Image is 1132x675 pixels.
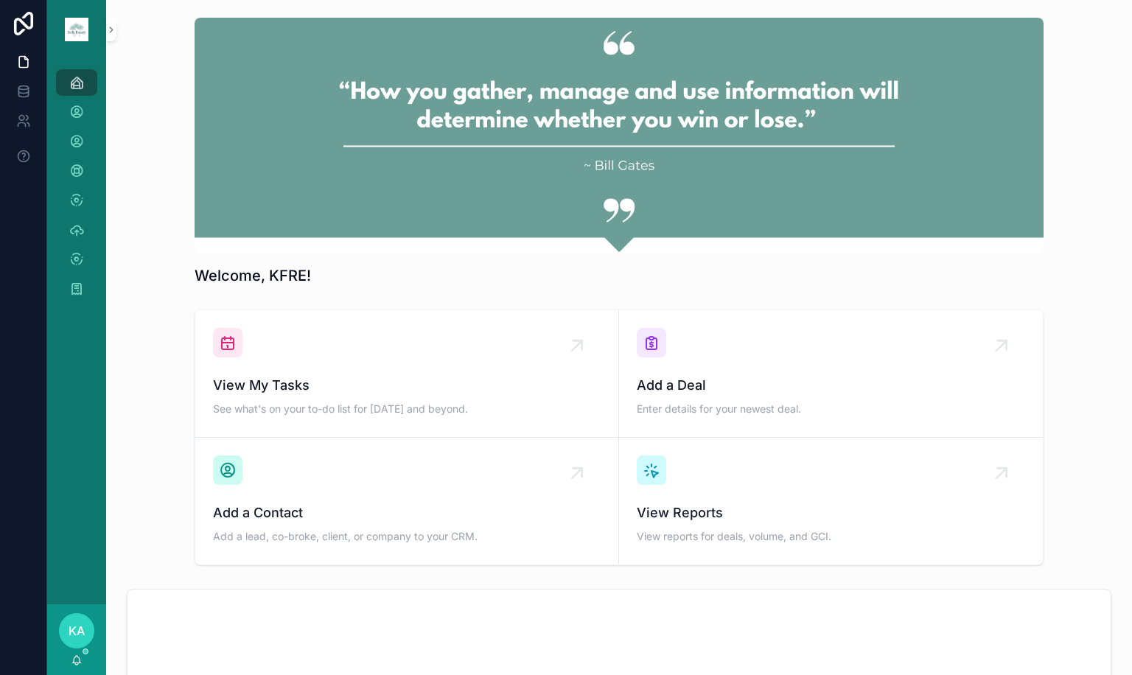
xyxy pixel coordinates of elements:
[619,310,1043,438] a: Add a DealEnter details for your newest deal.
[637,402,1025,416] span: Enter details for your newest deal.
[619,438,1043,564] a: View ReportsView reports for deals, volume, and GCI.
[637,529,1025,544] span: View reports for deals, volume, and GCI.
[47,59,106,321] div: scrollable content
[637,375,1025,396] span: Add a Deal
[213,375,601,396] span: View My Tasks
[213,402,601,416] span: See what's on your to-do list for [DATE] and beyond.
[213,529,601,544] span: Add a lead, co-broke, client, or company to your CRM.
[195,438,619,564] a: Add a ContactAdd a lead, co-broke, client, or company to your CRM.
[195,310,619,438] a: View My TasksSee what's on your to-do list for [DATE] and beyond.
[213,503,601,523] span: Add a Contact
[195,265,311,286] h1: Welcome, KFRE!
[637,503,1025,523] span: View Reports
[69,622,85,640] span: KA
[65,18,88,41] img: App logo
